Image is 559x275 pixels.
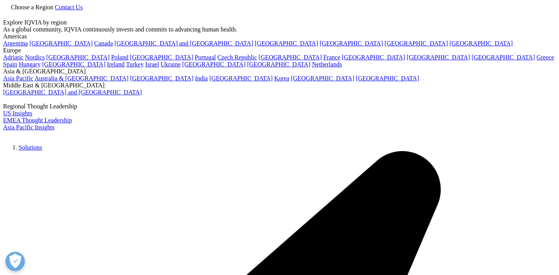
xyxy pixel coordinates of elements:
[3,103,556,110] div: Regional Thought Leadership
[385,40,448,47] a: [GEOGRAPHIC_DATA]
[274,75,289,82] a: Korea
[247,61,310,68] a: [GEOGRAPHIC_DATA]
[3,82,556,89] div: Middle East & [GEOGRAPHIC_DATA]
[195,54,216,61] a: Portugal
[209,75,273,82] a: [GEOGRAPHIC_DATA]
[342,54,405,61] a: [GEOGRAPHIC_DATA]
[3,47,556,54] div: Europe
[3,61,17,68] a: Spain
[259,54,322,61] a: [GEOGRAPHIC_DATA]
[536,54,554,61] a: Greece
[145,61,159,68] a: Israel
[291,75,354,82] a: [GEOGRAPHIC_DATA]
[126,61,144,68] a: Turkey
[46,54,109,61] a: [GEOGRAPHIC_DATA]
[3,19,556,26] div: Explore IQVIA by region
[35,75,128,82] a: Australia & [GEOGRAPHIC_DATA]
[30,40,93,47] a: [GEOGRAPHIC_DATA]
[3,54,23,61] a: Adriatic
[195,75,208,82] a: India
[319,40,383,47] a: [GEOGRAPHIC_DATA]
[19,144,42,151] a: Solutions
[25,54,45,61] a: Nordics
[407,54,470,61] a: [GEOGRAPHIC_DATA]
[3,124,54,131] a: Asia Pacific Insights
[161,61,181,68] a: Ukraine
[3,40,28,47] a: Argentina
[356,75,419,82] a: [GEOGRAPHIC_DATA]
[3,33,556,40] div: Americas
[3,117,72,124] a: EMEA Thought Leadership
[115,40,253,47] a: [GEOGRAPHIC_DATA] and [GEOGRAPHIC_DATA]
[107,61,125,68] a: Ireland
[11,4,53,10] span: Choose a Region
[3,68,556,75] div: Asia & [GEOGRAPHIC_DATA]
[19,61,40,68] a: Hungary
[5,252,25,271] button: Open Preferences
[3,75,33,82] a: Asia Pacific
[255,40,318,47] a: [GEOGRAPHIC_DATA]
[3,89,142,96] a: [GEOGRAPHIC_DATA] and [GEOGRAPHIC_DATA]
[323,54,340,61] a: France
[42,61,105,68] a: [GEOGRAPHIC_DATA]
[450,40,513,47] a: [GEOGRAPHIC_DATA]
[182,61,245,68] a: [GEOGRAPHIC_DATA]
[217,54,257,61] a: Czech Republic
[111,54,128,61] a: Poland
[312,61,342,68] a: Netherlands
[472,54,535,61] a: [GEOGRAPHIC_DATA]
[3,110,32,117] a: US Insights
[55,4,83,10] a: Contact Us
[94,40,113,47] a: Canada
[3,26,556,33] div: As a global community, IQVIA continuously invests and commits to advancing human health.
[130,75,193,82] a: [GEOGRAPHIC_DATA]
[130,54,193,61] a: [GEOGRAPHIC_DATA]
